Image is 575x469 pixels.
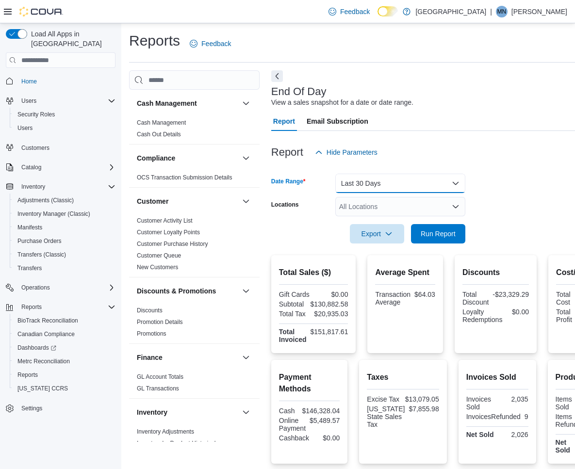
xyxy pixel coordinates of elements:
a: Adjustments (Classic) [14,194,78,206]
label: Locations [271,201,299,209]
button: Customer [240,195,252,207]
button: Open list of options [452,203,460,210]
div: -$23,329.29 [493,291,529,298]
a: New Customers [137,264,178,271]
a: Manifests [14,222,46,233]
span: Inventory Manager (Classic) [17,210,90,218]
span: GL Transactions [137,385,179,392]
a: Transfers [14,262,46,274]
span: Reports [14,369,115,381]
div: $20,935.03 [314,310,348,318]
span: Users [21,97,36,105]
span: Customers [21,144,49,152]
strong: Net Sold [466,431,494,438]
div: [US_STATE] State Sales Tax [367,405,405,428]
button: Reports [2,300,119,314]
button: Operations [2,281,119,294]
span: Transfers (Classic) [17,251,66,259]
a: Inventory Manager (Classic) [14,208,94,220]
a: Cash Out Details [137,131,181,138]
span: Dashboards [17,344,56,352]
span: Feedback [201,39,231,49]
span: Transfers [14,262,115,274]
span: Transfers [17,264,42,272]
button: Metrc Reconciliation [10,355,119,368]
button: Canadian Compliance [10,327,119,341]
a: Security Roles [14,109,59,120]
div: Customer [129,215,260,277]
a: Users [14,122,36,134]
span: GL Account Totals [137,373,183,381]
a: Canadian Compliance [14,328,79,340]
a: Dashboards [14,342,60,354]
h2: Total Sales ($) [279,267,348,278]
div: $64.03 [414,291,435,298]
h3: Discounts & Promotions [137,286,216,296]
div: Total Cost [556,291,572,306]
div: Total Discount [462,291,489,306]
span: Hide Parameters [327,147,378,157]
button: Cash Management [137,98,238,108]
a: [US_STATE] CCRS [14,383,72,394]
button: [US_STATE] CCRS [10,382,119,395]
div: Cashback [279,434,309,442]
a: Home [17,76,41,87]
span: Users [14,122,115,134]
a: Settings [17,403,46,414]
button: Finance [240,352,252,363]
h2: Taxes [367,372,439,383]
h3: Inventory [137,407,167,417]
a: Feedback [186,34,235,53]
div: Gift Cards [279,291,312,298]
span: Home [21,78,37,85]
span: Washington CCRS [14,383,115,394]
button: Next [271,70,283,82]
button: Purchase Orders [10,234,119,248]
span: Promotion Details [137,318,183,326]
a: Customer Purchase History [137,241,208,247]
span: Manifests [14,222,115,233]
a: Promotions [137,330,166,337]
span: Customers [17,142,115,154]
span: Email Subscription [307,112,368,131]
span: Reports [17,301,115,313]
h2: Invoices Sold [466,372,528,383]
button: Transfers [10,261,119,275]
div: $13,079.05 [405,395,439,403]
h3: Customer [137,196,168,206]
a: GL Transactions [137,385,179,392]
button: Discounts & Promotions [240,285,252,297]
label: Date Range [271,178,306,185]
div: $146,328.04 [302,407,340,415]
a: Customer Queue [137,252,181,259]
img: Cova [19,7,63,16]
button: Adjustments (Classic) [10,194,119,207]
span: Security Roles [14,109,115,120]
div: Discounts & Promotions [129,305,260,343]
h3: Finance [137,353,163,362]
span: Manifests [17,224,42,231]
span: Catalog [17,162,115,173]
a: Reports [14,369,42,381]
button: Reports [17,301,46,313]
div: 2,026 [499,431,528,438]
a: Metrc Reconciliation [14,356,74,367]
a: Dashboards [10,341,119,355]
button: Customers [2,141,119,155]
span: Customer Queue [137,252,181,259]
span: Users [17,95,115,107]
span: Settings [17,402,115,414]
div: $130,882.58 [311,300,348,308]
span: Feedback [340,7,370,16]
span: Customer Loyalty Points [137,228,200,236]
div: Invoices Sold [466,395,495,411]
a: Promotion Details [137,319,183,325]
span: Customer Activity List [137,217,193,225]
button: Hide Parameters [311,143,381,162]
span: Metrc Reconciliation [14,356,115,367]
div: Cash [279,407,298,415]
h2: Payment Methods [279,372,340,395]
button: BioTrack Reconciliation [10,314,119,327]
